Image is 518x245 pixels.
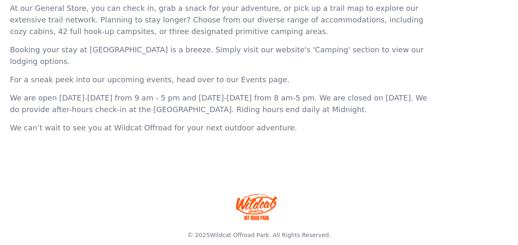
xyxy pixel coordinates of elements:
[10,92,434,115] p: We are open [DATE]-[DATE] from 9 am - 5 pm and [DATE]-[DATE] from 8 am-5 pm. We are closed on [DA...
[236,194,277,220] img: Wildcat Offroad park
[187,232,330,238] span: © 2025 . All Rights Reserved.
[10,122,434,134] p: We can’t wait to see you at Wildcat Offroad for your next outdoor adventure.
[210,232,269,238] a: Wildcat Offroad Park
[10,2,434,37] p: At our General Store, you can check in, grab a snack for your adventure, or pick up a trail map t...
[10,74,434,86] p: For a sneak peek into our upcoming events, head over to our Events page.
[10,44,434,67] p: Booking your stay at [GEOGRAPHIC_DATA] is a breeze. Simply visit our website's 'Camping' section ...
